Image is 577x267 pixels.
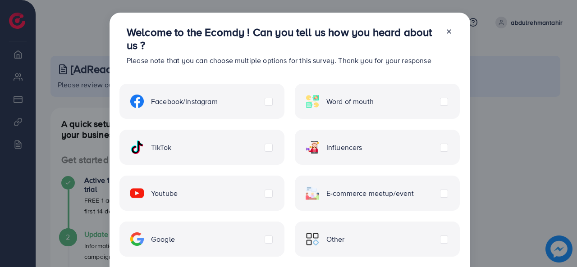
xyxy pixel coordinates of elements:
span: Other [326,234,345,244]
span: Facebook/Instagram [151,96,218,107]
img: ic-youtube.715a0ca2.svg [130,186,144,200]
img: ic-word-of-mouth.a439123d.svg [306,95,319,108]
span: Influencers [326,142,362,153]
span: E-commerce meetup/event [326,188,414,199]
span: Google [151,234,175,244]
img: ic-facebook.134605ef.svg [130,95,144,108]
p: Please note that you can choose multiple options for this survey. Thank you for your response [127,55,438,66]
img: ic-other.99c3e012.svg [306,232,319,246]
span: Youtube [151,188,178,199]
span: Word of mouth [326,96,374,107]
img: ic-tiktok.4b20a09a.svg [130,140,144,154]
h3: Welcome to the Ecomdy ! Can you tell us how you heard about us ? [127,26,438,52]
img: ic-google.5bdd9b68.svg [130,232,144,246]
img: ic-influencers.a620ad43.svg [306,140,319,154]
span: TikTok [151,142,171,153]
img: ic-ecommerce.d1fa3848.svg [306,186,319,200]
